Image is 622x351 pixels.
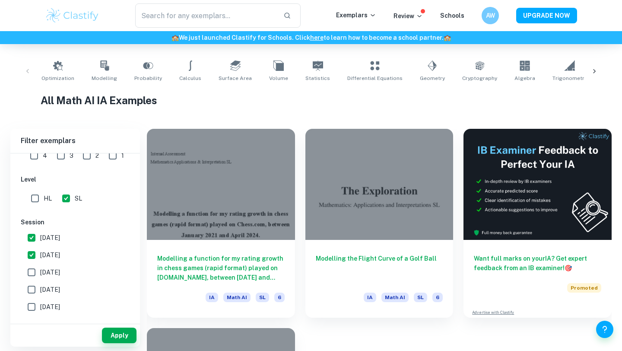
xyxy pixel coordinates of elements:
span: 2 [95,151,99,160]
span: Volume [269,74,288,82]
h1: All Math AI IA Examples [41,93,582,108]
span: 6 [432,293,443,302]
span: Modelling [92,74,117,82]
h6: Modelling a function for my rating growth in chess games (rapid format) played on [DOMAIN_NAME], ... [157,254,285,282]
span: [DATE] [40,250,60,260]
span: [DATE] [40,302,60,312]
span: Optimization [41,74,74,82]
a: Schools [440,12,464,19]
img: Thumbnail [463,129,612,240]
span: Trigonometry [552,74,587,82]
a: here [310,34,324,41]
span: IA [206,293,218,302]
button: Help and Feedback [596,321,613,338]
h6: Modelling the Flight Curve of a Golf Ball [316,254,443,282]
span: Math AI [223,293,251,302]
img: Clastify logo [45,7,100,24]
span: 🏫 [171,34,179,41]
span: Statistics [305,74,330,82]
span: 4 [43,151,47,160]
h6: Session [21,217,130,227]
span: [DATE] [40,285,60,294]
span: Promoted [567,283,601,293]
button: UPGRADE NOW [516,8,577,23]
span: SL [256,293,269,302]
span: Math AI [381,293,409,302]
h6: AW [486,11,495,20]
span: 6 [274,293,285,302]
span: [DATE] [40,233,60,243]
a: Modelling a function for my rating growth in chess games (rapid format) played on [DOMAIN_NAME], ... [147,129,295,318]
span: [DATE] [40,319,60,329]
a: Modelling the Flight Curve of a Golf BallIAMath AISL6 [305,129,454,318]
span: 3 [70,151,73,160]
h6: Filter exemplars [10,129,140,153]
button: Apply [102,328,136,343]
span: Cryptography [462,74,497,82]
p: Exemplars [336,10,376,20]
span: 🏫 [444,34,451,41]
p: Review [394,11,423,21]
span: Differential Equations [347,74,403,82]
h6: Level [21,175,130,184]
span: Geometry [420,74,445,82]
a: Advertise with Clastify [472,310,514,316]
span: Algebra [514,74,535,82]
span: Surface Area [219,74,252,82]
span: [DATE] [40,268,60,277]
span: 🎯 [565,265,572,271]
span: SL [75,194,82,203]
span: Calculus [179,74,201,82]
span: 1 [121,151,124,160]
span: Probability [134,74,162,82]
input: Search for any exemplars... [135,3,276,28]
button: AW [482,7,499,24]
span: HL [44,194,52,203]
h6: We just launched Clastify for Schools. Click to learn how to become a school partner. [2,33,620,42]
span: SL [414,293,427,302]
h6: Want full marks on your IA ? Get expert feedback from an IB examiner! [474,254,601,273]
span: IA [364,293,376,302]
a: Want full marks on yourIA? Get expert feedback from an IB examiner!PromotedAdvertise with Clastify [463,129,612,318]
